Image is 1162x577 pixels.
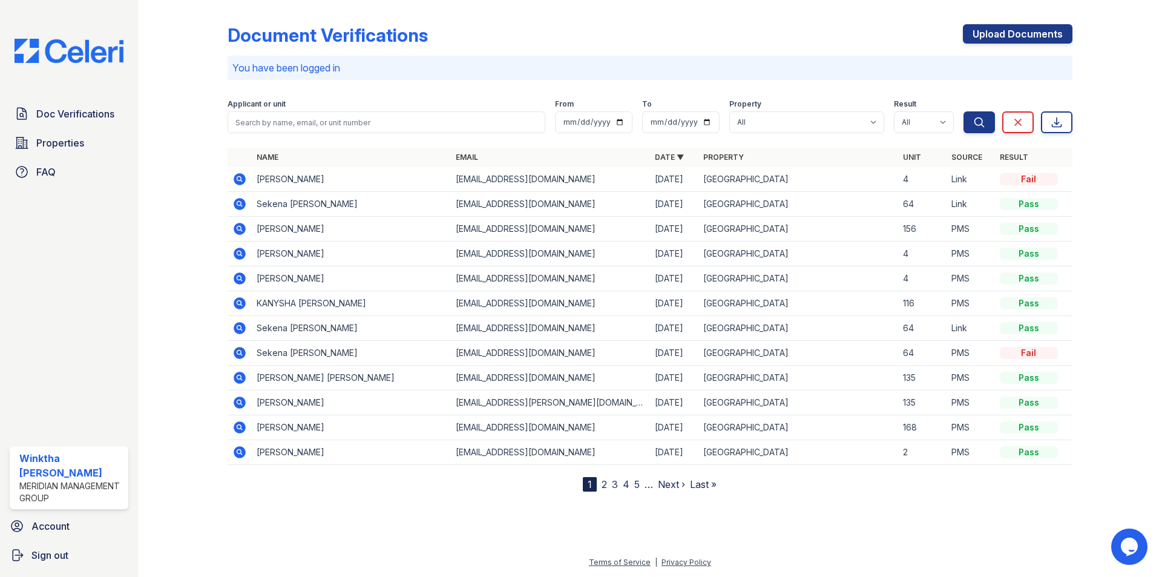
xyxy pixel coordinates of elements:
[555,99,574,109] label: From
[898,192,947,217] td: 64
[898,217,947,242] td: 156
[947,316,995,341] td: Link
[1000,173,1058,185] div: Fail
[1000,446,1058,458] div: Pass
[10,102,128,126] a: Doc Verifications
[963,24,1072,44] a: Upload Documents
[947,291,995,316] td: PMS
[698,316,898,341] td: [GEOGRAPHIC_DATA]
[894,99,916,109] label: Result
[898,415,947,440] td: 168
[451,391,650,415] td: [EMAIL_ADDRESS][PERSON_NAME][DOMAIN_NAME]
[698,366,898,391] td: [GEOGRAPHIC_DATA]
[903,153,921,162] a: Unit
[1000,198,1058,210] div: Pass
[5,39,133,63] img: CE_Logo_Blue-a8612792a0a2168367f1c8372b55b34899dd931a85d93a1a3d3e32e68fde9ad4.png
[898,341,947,366] td: 64
[228,24,428,46] div: Document Verifications
[1000,223,1058,235] div: Pass
[947,440,995,465] td: PMS
[650,192,698,217] td: [DATE]
[257,153,278,162] a: Name
[898,167,947,192] td: 4
[947,242,995,266] td: PMS
[36,107,114,121] span: Doc Verifications
[232,61,1068,75] p: You have been logged in
[698,440,898,465] td: [GEOGRAPHIC_DATA]
[1111,529,1150,565] iframe: chat widget
[36,136,84,150] span: Properties
[252,266,451,291] td: [PERSON_NAME]
[252,167,451,192] td: [PERSON_NAME]
[698,415,898,440] td: [GEOGRAPHIC_DATA]
[947,366,995,391] td: PMS
[1000,272,1058,285] div: Pass
[650,341,698,366] td: [DATE]
[650,167,698,192] td: [DATE]
[703,153,744,162] a: Property
[650,217,698,242] td: [DATE]
[698,217,898,242] td: [GEOGRAPHIC_DATA]
[658,478,685,490] a: Next ›
[947,266,995,291] td: PMS
[898,440,947,465] td: 2
[5,514,133,538] a: Account
[252,242,451,266] td: [PERSON_NAME]
[1000,248,1058,260] div: Pass
[612,478,618,490] a: 3
[698,291,898,316] td: [GEOGRAPHIC_DATA]
[947,192,995,217] td: Link
[650,291,698,316] td: [DATE]
[650,391,698,415] td: [DATE]
[898,316,947,341] td: 64
[451,167,650,192] td: [EMAIL_ADDRESS][DOMAIN_NAME]
[31,548,68,562] span: Sign out
[951,153,982,162] a: Source
[650,366,698,391] td: [DATE]
[5,543,133,567] button: Sign out
[698,192,898,217] td: [GEOGRAPHIC_DATA]
[650,440,698,465] td: [DATE]
[698,242,898,266] td: [GEOGRAPHIC_DATA]
[252,192,451,217] td: Sekena [PERSON_NAME]
[228,111,545,133] input: Search by name, email, or unit number
[947,391,995,415] td: PMS
[451,415,650,440] td: [EMAIL_ADDRESS][DOMAIN_NAME]
[898,291,947,316] td: 116
[698,167,898,192] td: [GEOGRAPHIC_DATA]
[1000,322,1058,334] div: Pass
[1000,297,1058,309] div: Pass
[451,440,650,465] td: [EMAIL_ADDRESS][DOMAIN_NAME]
[898,391,947,415] td: 135
[655,153,684,162] a: Date ▼
[655,558,657,567] div: |
[650,242,698,266] td: [DATE]
[729,99,761,109] label: Property
[583,477,597,492] div: 1
[456,153,478,162] a: Email
[947,167,995,192] td: Link
[19,451,123,480] div: Winktha [PERSON_NAME]
[252,366,451,391] td: [PERSON_NAME] [PERSON_NAME]
[645,477,653,492] span: …
[650,316,698,341] td: [DATE]
[19,480,123,504] div: Meridian Management Group
[451,366,650,391] td: [EMAIL_ADDRESS][DOMAIN_NAME]
[602,478,607,490] a: 2
[252,316,451,341] td: Sekena [PERSON_NAME]
[690,478,717,490] a: Last »
[589,558,651,567] a: Terms of Service
[451,242,650,266] td: [EMAIL_ADDRESS][DOMAIN_NAME]
[1000,153,1028,162] a: Result
[947,217,995,242] td: PMS
[10,160,128,184] a: FAQ
[650,266,698,291] td: [DATE]
[661,558,711,567] a: Privacy Policy
[698,266,898,291] td: [GEOGRAPHIC_DATA]
[1000,421,1058,434] div: Pass
[252,341,451,366] td: Sekena [PERSON_NAME]
[698,341,898,366] td: [GEOGRAPHIC_DATA]
[36,165,56,179] span: FAQ
[252,291,451,316] td: KANYSHA [PERSON_NAME]
[451,217,650,242] td: [EMAIL_ADDRESS][DOMAIN_NAME]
